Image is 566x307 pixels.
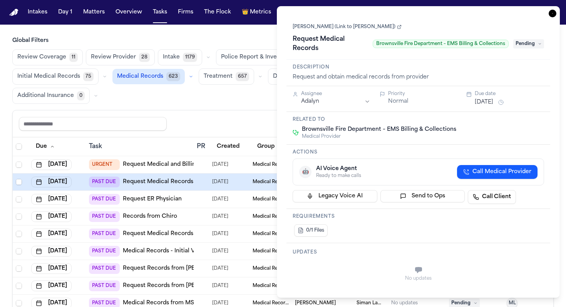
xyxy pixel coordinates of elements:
span: Intake [163,53,180,61]
button: [DATE] [475,98,493,106]
div: Ready to make calls [316,173,361,179]
span: 🤖 [302,168,309,176]
button: crownMetrics [239,5,274,19]
span: Review Coverage [17,53,66,61]
span: Initial Medical Records [17,73,80,80]
button: 0/1 Files [294,224,328,237]
button: Call Medical Provider [457,165,538,179]
button: Legacy Voice AI [293,190,377,202]
h3: Global Filters [12,37,554,45]
h3: Requirements [293,214,544,220]
a: [PERSON_NAME] (Link to [PERSON_NAME]) [293,24,402,30]
span: 0/1 Files [306,227,324,234]
span: Brownsville Fire Department – EMS Billing & Collections [373,40,509,48]
div: Request and obtain medical records from provider [293,73,544,81]
span: Brownsville Fire Department – EMS Billing & Collections [302,126,456,133]
div: AI Voice Agent [316,165,361,173]
div: No updates [293,275,544,282]
span: Treatment [204,73,233,80]
div: Priority [388,91,457,97]
button: Normal [388,98,408,105]
button: Intakes [25,5,50,19]
button: Additional Insurance0 [12,88,90,104]
h3: Description [293,64,544,70]
span: Police Report & Investigation [221,53,301,61]
button: Send to Ops [380,190,465,202]
span: Pending [513,39,544,48]
button: Tasks [150,5,170,19]
h3: Actions [293,149,544,155]
span: Demand Letter [273,73,315,80]
button: Intake1179 [158,49,202,65]
img: Finch Logo [9,9,18,16]
button: Demand Letter272 [268,68,336,85]
button: Review Provider28 [86,49,155,65]
span: Call Medical Provider [472,168,531,176]
button: Initial Medical Records75 [12,68,99,85]
h3: Updates [293,249,544,255]
span: 11 [69,53,78,62]
h1: Request Medical Records [290,33,370,55]
span: 623 [166,72,180,81]
button: The Flock [201,5,234,19]
button: Review Coverage11 [12,49,83,65]
button: Firms [175,5,196,19]
span: 28 [139,53,150,62]
span: Additional Insurance [17,92,74,100]
span: Medical Provider [302,133,456,140]
button: Matters [80,5,108,19]
button: Medical Records623 [112,69,185,84]
a: Call Client [468,190,516,204]
button: Overview [112,5,145,19]
span: 75 [83,72,94,81]
a: Home [9,9,18,16]
span: 657 [236,72,249,81]
span: Medical Records [117,73,163,80]
h3: Related to [293,117,544,123]
span: Review Provider [91,53,136,61]
div: Assignee [301,91,370,97]
span: 0 [77,91,85,100]
span: 1179 [183,53,197,62]
div: Due date [475,91,544,97]
button: Day 1 [55,5,75,19]
button: Police Report & Investigation284 [216,49,323,65]
button: Snooze task [496,98,506,107]
button: Treatment657 [199,68,254,85]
